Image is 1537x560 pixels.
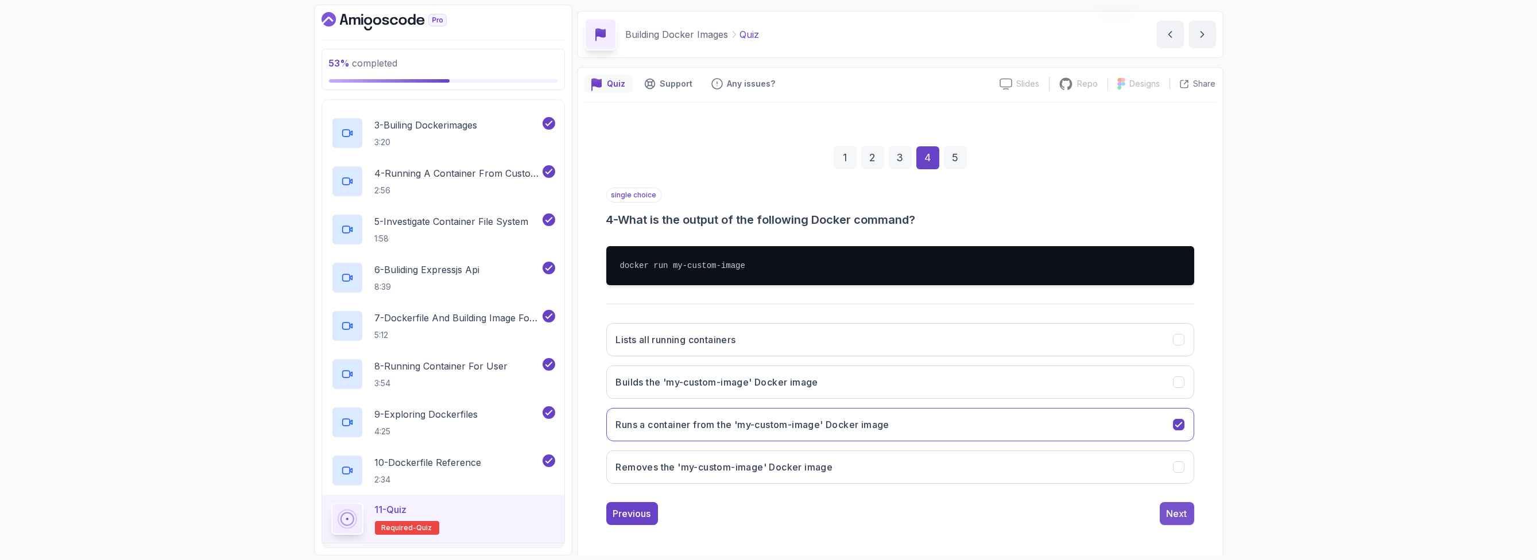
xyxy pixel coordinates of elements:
button: Removes the 'my-custom-image' Docker image [606,450,1194,484]
button: Builds the 'my-custom-image' Docker image [606,365,1194,399]
p: 6 - Buliding Expressjs Api [375,263,480,277]
p: Quiz [740,28,760,41]
button: 8-Running Container For User3:54 [331,358,555,390]
p: Repo [1078,78,1098,90]
span: 53 % [329,57,350,69]
button: Feedback button [704,75,783,93]
p: 8 - Running Container For User [375,359,508,373]
button: 11-QuizRequired-quiz [331,503,555,535]
div: 4 [916,146,939,169]
pre: docker run my-custom-image [606,246,1194,285]
p: Designs [1130,78,1160,90]
div: Next [1167,507,1187,520]
p: single choice [606,188,662,203]
span: quiz [417,523,432,532]
p: Any issues? [727,78,776,90]
button: Previous [606,502,658,525]
p: Support [660,78,693,90]
p: 5:12 [375,329,540,341]
button: Share [1170,78,1216,90]
h3: 4 - What is the output of the following Docker command? [606,212,1194,228]
button: 6-Buliding Expressjs Api8:39 [331,262,555,294]
button: Next [1160,502,1194,525]
p: 5 - Investigate Container File System [375,215,529,228]
button: 4-Running A Container From Custom Image2:56 [331,165,555,197]
div: 1 [834,146,857,169]
button: 10-Dockerfile Reference2:34 [331,454,555,487]
p: 1:58 [375,233,529,244]
button: Lists all running containers [606,323,1194,356]
p: Building Docker Images [626,28,729,41]
p: 9 - Exploring Dockerfiles [375,407,478,421]
p: 4 - Running A Container From Custom Image [375,166,540,180]
p: 3:54 [375,378,508,389]
button: 9-Exploring Dockerfiles4:25 [331,406,555,438]
span: Required- [382,523,417,532]
p: 11 - Quiz [375,503,407,516]
button: next content [1188,21,1216,48]
a: Dashboard [322,12,473,30]
div: Previous [613,507,651,520]
button: quiz button [584,75,633,93]
button: previous content [1156,21,1184,48]
div: 5 [944,146,967,169]
h3: Removes the 'my-custom-image' Docker image [616,460,833,474]
p: 2:56 [375,185,540,196]
p: 7 - Dockerfile And Building Image For User [375,311,540,325]
div: 2 [861,146,884,169]
button: 3-Builing Dockerimages3:20 [331,117,555,149]
h3: Lists all running containers [616,333,736,347]
button: 5-Investigate Container File System1:58 [331,213,555,246]
h3: Runs a container from the 'my-custom-image' Docker image [616,418,889,431]
span: completed [329,57,398,69]
button: Runs a container from the 'my-custom-image' Docker image [606,408,1194,441]
h3: Builds the 'my-custom-image' Docker image [616,375,818,389]
p: 10 - Dockerfile Reference [375,456,482,469]
button: Support button [637,75,700,93]
p: 3:20 [375,137,478,148]
div: 3 [889,146,912,169]
p: 4:25 [375,426,478,437]
p: 2:34 [375,474,482,485]
button: 7-Dockerfile And Building Image For User5:12 [331,310,555,342]
p: 8:39 [375,281,480,293]
p: Quiz [607,78,626,90]
p: Share [1194,78,1216,90]
p: Slides [1017,78,1040,90]
p: 3 - Builing Dockerimages [375,118,478,132]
